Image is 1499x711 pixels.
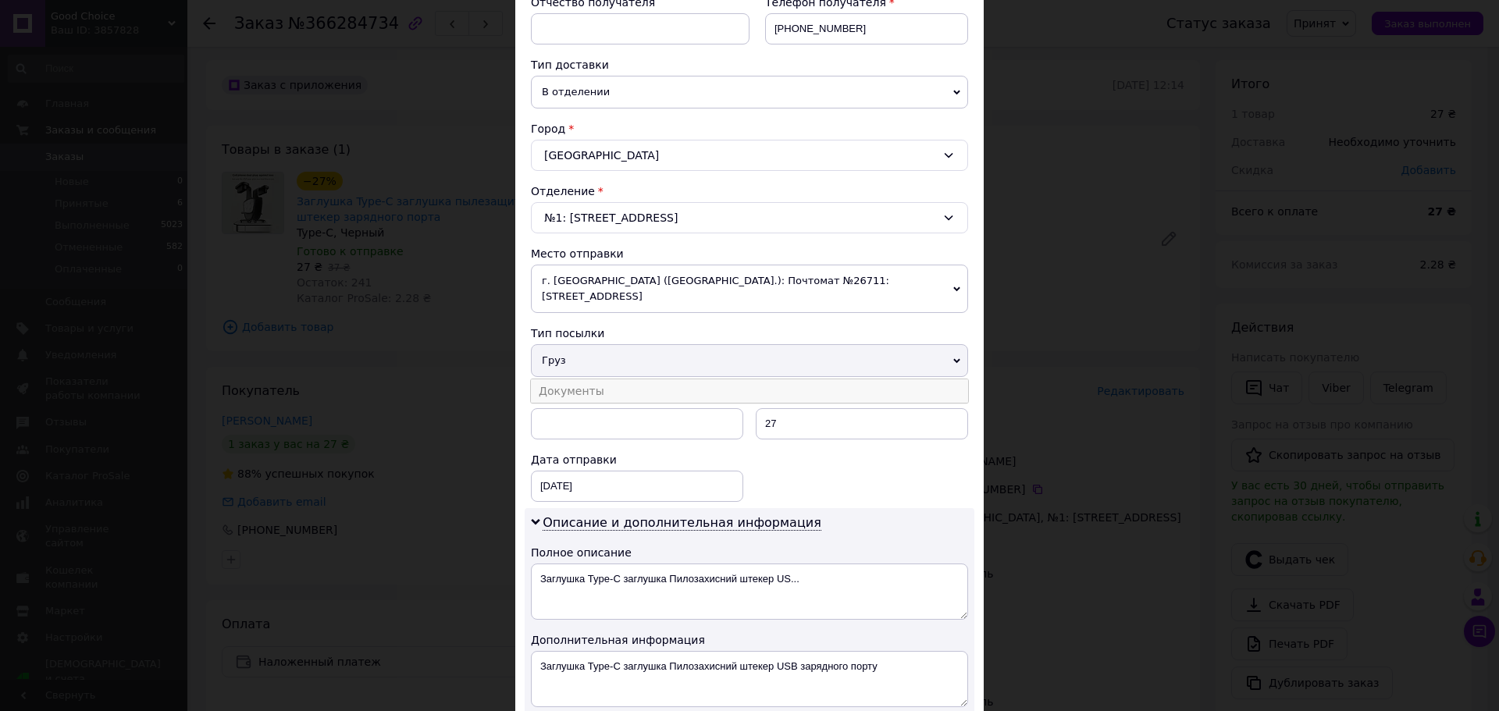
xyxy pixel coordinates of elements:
textarea: Заглушка Type-C заглушка Пилозахисний штекер USB зарядного порту [531,651,968,707]
li: Документы [531,379,968,403]
span: Место отправки [531,247,624,260]
span: Тип доставки [531,59,609,71]
div: Полное описание [531,545,968,560]
span: Описание и дополнительная информация [543,515,821,531]
div: Дата отправки [531,452,743,467]
div: [GEOGRAPHIC_DATA] [531,140,968,171]
div: Город [531,121,968,137]
span: В отделении [531,76,968,108]
span: Тип посылки [531,327,604,340]
div: Отделение [531,183,968,199]
div: №1: [STREET_ADDRESS] [531,202,968,233]
input: +380 [765,13,968,44]
span: Груз [531,344,968,377]
div: Дополнительная информация [531,632,968,648]
textarea: Заглушка Type-C заглушка Пилозахисний штекер US... [531,563,968,620]
span: г. [GEOGRAPHIC_DATA] ([GEOGRAPHIC_DATA].): Почтомат №26711: [STREET_ADDRESS] [531,265,968,313]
